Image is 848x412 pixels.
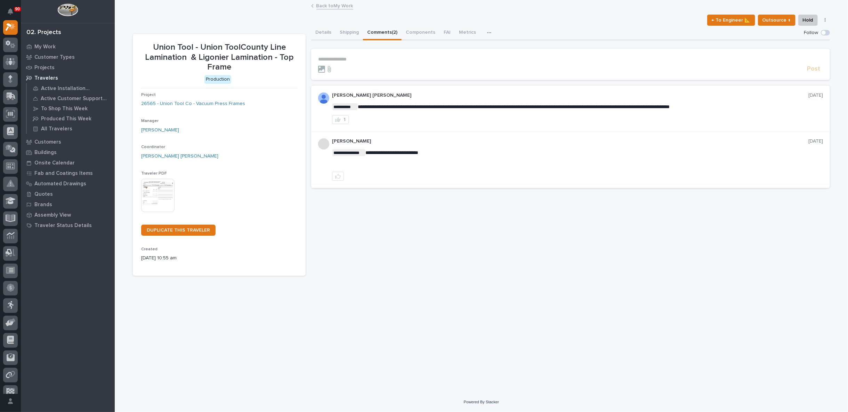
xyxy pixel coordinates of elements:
[311,26,336,40] button: Details
[363,26,402,40] button: Comments (2)
[34,65,55,71] p: Projects
[34,44,56,50] p: My Work
[332,115,349,124] button: 1
[439,26,455,40] button: FAI
[34,160,75,166] p: Onsite Calendar
[21,168,115,178] a: Fab and Coatings Items
[141,247,158,251] span: Created
[27,94,115,103] a: Active Customer Support Travelers
[34,150,57,156] p: Buildings
[34,139,61,145] p: Customers
[141,42,297,72] p: Union Tool - Union ToolCounty Line Lamination & Ligonier Lamination - Top Frame
[34,202,52,208] p: Brands
[712,16,751,24] span: ← To Engineer 📐
[808,92,823,98] p: [DATE]
[21,157,115,168] a: Onsite Calendar
[21,220,115,231] a: Traveler Status Details
[27,83,115,93] a: Active Installation Travelers
[464,400,499,404] a: Powered By Stacker
[798,15,818,26] button: Hold
[21,52,115,62] a: Customer Types
[147,228,210,233] span: DUPLICATE THIS TRAVELER
[316,1,353,9] a: Back toMy Work
[34,223,92,229] p: Traveler Status Details
[332,172,344,181] button: like this post
[21,178,115,189] a: Automated Drawings
[455,26,480,40] button: Metrics
[141,127,179,134] a: [PERSON_NAME]
[141,171,167,176] span: Traveler PDF
[41,96,110,102] p: Active Customer Support Travelers
[27,104,115,113] a: To Shop This Week
[21,147,115,157] a: Buildings
[804,65,823,73] button: Post
[758,15,795,26] button: Outsource ↑
[332,138,808,144] p: [PERSON_NAME]
[141,119,159,123] span: Manager
[141,145,165,149] span: Coordinator
[141,93,156,97] span: Project
[808,138,823,144] p: [DATE]
[141,100,245,107] a: 26565 - Union Tool Co - Vacuum Press Frames
[9,8,18,19] div: Notifications90
[21,62,115,73] a: Projects
[34,181,86,187] p: Automated Drawings
[204,75,231,84] div: Production
[41,126,72,132] p: All Travelers
[27,114,115,123] a: Produced This Week
[332,92,808,98] p: [PERSON_NAME] [PERSON_NAME]
[402,26,439,40] button: Components
[707,15,755,26] button: ← To Engineer 📐
[3,4,18,19] button: Notifications
[141,225,216,236] a: DUPLICATE THIS TRAVELER
[41,86,110,92] p: Active Installation Travelers
[15,7,20,11] p: 90
[34,75,58,81] p: Travelers
[26,29,61,37] div: 02. Projects
[27,124,115,134] a: All Travelers
[804,30,818,36] p: Follow
[336,26,363,40] button: Shipping
[141,153,218,160] a: [PERSON_NAME] [PERSON_NAME]
[41,116,91,122] p: Produced This Week
[34,212,71,218] p: Assembly View
[344,117,346,122] div: 1
[21,137,115,147] a: Customers
[318,92,329,104] img: AD_cMMRcK_lR-hunIWE1GUPcUjzJ19X9Uk7D-9skk6qMORDJB_ZroAFOMmnE07bDdh4EHUMJPuIZ72TfOWJm2e1TqCAEecOOP...
[807,65,820,73] span: Post
[41,106,88,112] p: To Shop This Week
[21,41,115,52] a: My Work
[21,189,115,199] a: Quotes
[21,73,115,83] a: Travelers
[21,199,115,210] a: Brands
[34,191,53,197] p: Quotes
[34,54,75,60] p: Customer Types
[803,16,813,24] span: Hold
[34,170,93,177] p: Fab and Coatings Items
[141,255,297,262] p: [DATE] 10:55 am
[21,210,115,220] a: Assembly View
[762,16,791,24] span: Outsource ↑
[57,3,78,16] img: Workspace Logo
